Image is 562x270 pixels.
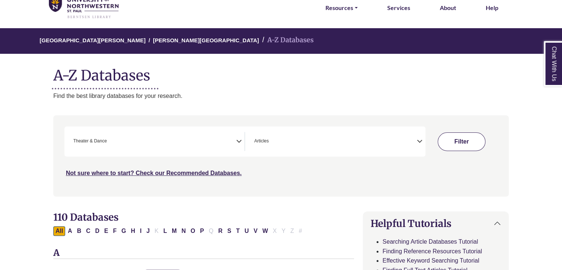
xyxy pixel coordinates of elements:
button: Filter Results T [234,226,242,236]
button: Submit for Search Results [438,132,485,151]
a: [GEOGRAPHIC_DATA][PERSON_NAME] [40,36,145,43]
span: Articles [254,138,268,145]
h3: A [53,248,354,259]
button: Filter Results U [242,226,251,236]
button: Filter Results W [260,226,270,236]
button: Filter Results F [111,226,119,236]
a: Services [387,3,410,13]
button: Filter Results E [102,226,111,236]
a: About [440,3,456,13]
button: Filter Results J [144,226,152,236]
button: Filter Results C [84,226,93,236]
button: All [53,226,65,236]
a: Resources [325,3,358,13]
textarea: Search [108,139,112,145]
li: Theater & Dance [70,138,107,145]
button: Filter Results A [66,226,74,236]
button: Filter Results B [75,226,84,236]
button: Filter Results N [179,226,188,236]
nav: breadcrumb [53,28,509,54]
span: Theater & Dance [73,138,107,145]
a: Not sure where to start? Check our Recommended Databases. [66,170,242,176]
button: Helpful Tutorials [363,212,508,235]
button: Filter Results R [216,226,225,236]
button: Filter Results H [128,226,137,236]
span: 110 Databases [53,211,118,223]
button: Filter Results P [198,226,206,236]
p: Find the best library databases for your research. [53,91,509,101]
li: Articles [251,138,268,145]
textarea: Search [270,139,274,145]
a: Effective Keyword Searching Tutorial [382,257,479,264]
a: Finding Reference Resources Tutorial [382,248,482,254]
button: Filter Results L [161,226,169,236]
button: Filter Results D [93,226,102,236]
a: Searching Article Databases Tutorial [382,238,478,245]
a: Help [486,3,498,13]
button: Filter Results I [138,226,144,236]
button: Filter Results M [170,226,179,236]
button: Filter Results O [188,226,197,236]
h1: A-Z Databases [53,61,509,84]
button: Filter Results G [119,226,128,236]
nav: Search filters [53,115,509,196]
button: Filter Results V [251,226,260,236]
button: Filter Results S [225,226,234,236]
a: [PERSON_NAME][GEOGRAPHIC_DATA] [153,36,259,43]
div: Alpha-list to filter by first letter of database name [53,227,305,234]
li: A-Z Databases [259,35,313,46]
